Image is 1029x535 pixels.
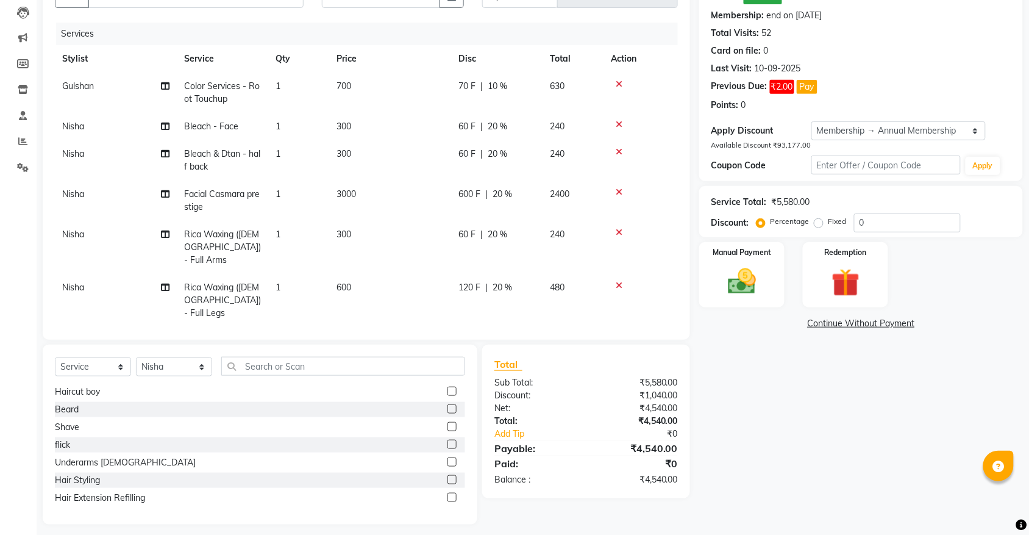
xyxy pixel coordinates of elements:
[550,81,564,92] span: 630
[62,229,84,240] span: Nisha
[55,45,177,73] th: Stylist
[488,148,507,160] span: 20 %
[713,247,771,258] label: Manual Payment
[62,282,84,293] span: Nisha
[485,473,586,486] div: Balance :
[828,216,847,227] label: Fixed
[823,265,869,300] img: _gift.svg
[797,80,817,94] button: Pay
[550,189,569,199] span: 2400
[458,228,475,241] span: 60 F
[62,189,84,199] span: Nisha
[711,62,752,75] div: Last Visit:
[550,282,564,293] span: 480
[184,121,238,132] span: Bleach - Face
[485,376,586,389] div: Sub Total:
[767,9,822,22] div: end on [DATE]
[493,188,512,201] span: 20 %
[770,80,794,94] span: ₹2.00
[711,80,767,94] div: Previous Due:
[336,148,351,159] span: 300
[711,217,749,229] div: Discount:
[336,282,351,293] span: 600
[741,99,746,112] div: 0
[276,148,280,159] span: 1
[458,281,480,294] span: 120 F
[488,80,507,93] span: 10 %
[550,148,564,159] span: 240
[451,45,543,73] th: Disc
[764,45,769,57] div: 0
[458,80,475,93] span: 70 F
[485,415,586,428] div: Total:
[485,428,603,440] a: Add Tip
[586,441,687,456] div: ₹4,540.00
[711,196,767,209] div: Service Total:
[276,189,280,199] span: 1
[586,473,687,486] div: ₹4,540.00
[586,389,687,402] div: ₹1,040.00
[62,121,84,132] span: Nisha
[711,159,811,172] div: Coupon Code
[458,148,475,160] span: 60 F
[485,402,586,415] div: Net:
[221,357,465,376] input: Search or Scan
[586,415,687,428] div: ₹4,540.00
[711,124,811,137] div: Apply Discount
[184,189,260,212] span: Facial Casmara prestige
[550,229,564,240] span: 240
[276,81,280,92] span: 1
[711,140,1011,151] div: Available Discount ₹93,177.00
[184,148,260,172] span: Bleach & Dtan - half back
[771,216,810,227] label: Percentage
[543,45,604,73] th: Total
[586,376,687,389] div: ₹5,580.00
[762,27,772,40] div: 52
[480,120,483,133] span: |
[268,45,329,73] th: Qty
[711,9,764,22] div: Membership:
[55,456,196,469] div: Underarms [DEMOGRAPHIC_DATA]
[550,121,564,132] span: 240
[719,265,765,298] img: _cash.svg
[336,189,356,199] span: 3000
[485,188,488,201] span: |
[55,492,145,504] div: Hair Extension Refilling
[336,81,351,92] span: 700
[603,428,687,440] div: ₹0
[458,120,475,133] span: 60 F
[488,120,507,133] span: 20 %
[184,81,260,104] span: Color Services - Root Touchup
[811,156,961,174] input: Enter Offer / Coupon Code
[62,148,84,159] span: Nisha
[56,23,687,45] div: Services
[329,45,451,73] th: Price
[177,45,268,73] th: Service
[276,229,280,240] span: 1
[711,27,760,40] div: Total Visits:
[184,229,261,265] span: Rica Waxing ([DEMOGRAPHIC_DATA]) - Full Arms
[702,317,1020,330] a: Continue Without Payment
[772,196,810,209] div: ₹5,580.00
[336,121,351,132] span: 300
[184,282,261,318] span: Rica Waxing ([DEMOGRAPHIC_DATA])- Full Legs
[55,421,79,434] div: Shave
[480,148,483,160] span: |
[586,456,687,471] div: ₹0
[485,441,586,456] div: Payable:
[458,188,480,201] span: 600 F
[966,157,1000,175] button: Apply
[485,281,488,294] span: |
[55,386,100,398] div: Haircut boy
[480,80,483,93] span: |
[276,282,280,293] span: 1
[586,402,687,415] div: ₹4,540.00
[55,474,100,487] div: Hair Styling
[485,389,586,402] div: Discount:
[488,228,507,241] span: 20 %
[485,456,586,471] div: Paid:
[62,81,94,92] span: Gulshan
[711,99,739,112] div: Points:
[755,62,801,75] div: 10-09-2025
[494,358,522,371] span: Total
